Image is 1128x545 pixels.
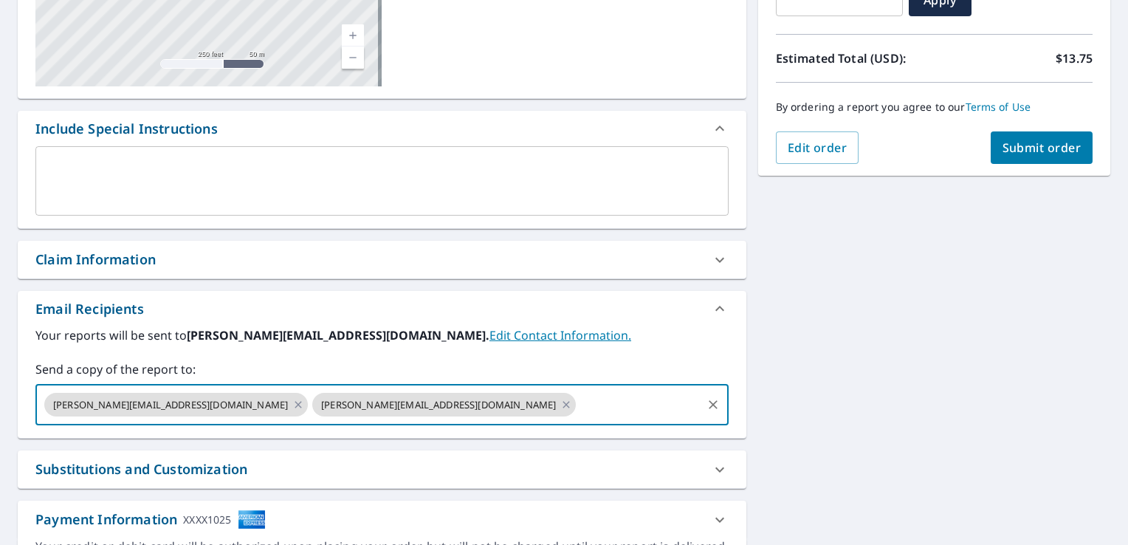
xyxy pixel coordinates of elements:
[238,510,266,529] img: cardImage
[35,299,144,319] div: Email Recipients
[703,394,723,415] button: Clear
[18,450,746,488] div: Substitutions and Customization
[35,360,729,378] label: Send a copy of the report to:
[788,140,847,156] span: Edit order
[776,49,935,67] p: Estimated Total (USD):
[35,119,218,139] div: Include Special Instructions
[312,393,576,417] div: [PERSON_NAME][EMAIL_ADDRESS][DOMAIN_NAME]
[183,510,231,529] div: XXXX1025
[312,398,565,412] span: [PERSON_NAME][EMAIL_ADDRESS][DOMAIN_NAME]
[1003,140,1081,156] span: Submit order
[18,291,746,326] div: Email Recipients
[489,327,631,343] a: EditContactInfo
[342,47,364,69] a: Current Level 17, Zoom Out
[35,250,156,270] div: Claim Information
[776,100,1093,114] p: By ordering a report you agree to our
[35,326,729,344] label: Your reports will be sent to
[18,501,746,538] div: Payment InformationXXXX1025cardImage
[187,327,489,343] b: [PERSON_NAME][EMAIL_ADDRESS][DOMAIN_NAME].
[35,510,266,529] div: Payment Information
[18,241,746,278] div: Claim Information
[18,111,746,146] div: Include Special Instructions
[1056,49,1093,67] p: $13.75
[342,24,364,47] a: Current Level 17, Zoom In
[44,398,297,412] span: [PERSON_NAME][EMAIL_ADDRESS][DOMAIN_NAME]
[776,131,859,164] button: Edit order
[966,100,1031,114] a: Terms of Use
[44,393,308,417] div: [PERSON_NAME][EMAIL_ADDRESS][DOMAIN_NAME]
[991,131,1093,164] button: Submit order
[35,459,247,479] div: Substitutions and Customization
